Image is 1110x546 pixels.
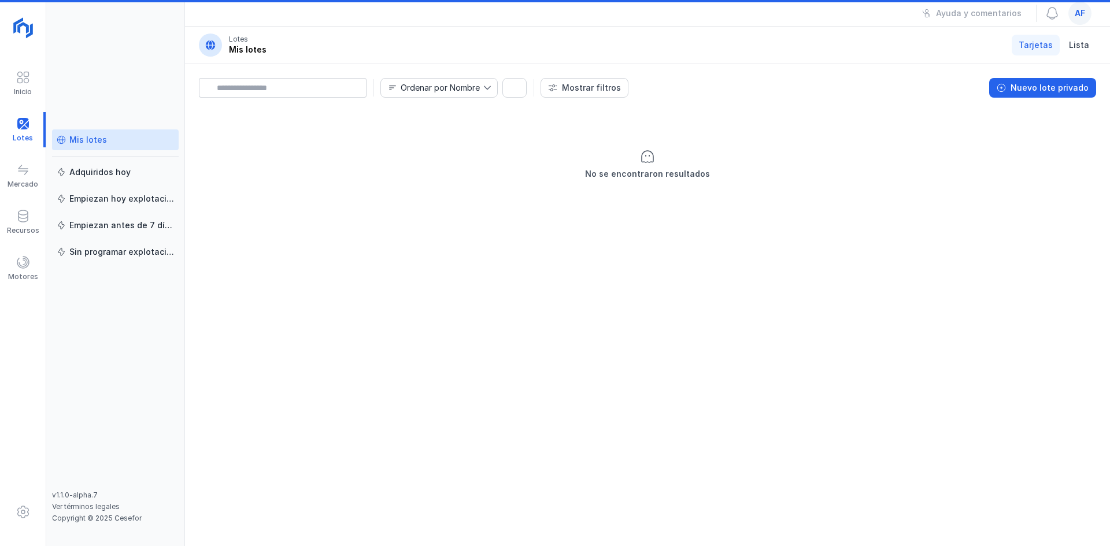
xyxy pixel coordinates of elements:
a: Tarjetas [1012,35,1060,55]
a: Mis lotes [52,129,179,150]
span: af [1075,8,1085,19]
a: Ver términos legales [52,502,120,511]
a: Empiezan antes de 7 días [52,215,179,236]
span: Nombre [381,79,483,97]
a: Empiezan hoy explotación [52,188,179,209]
div: Adquiridos hoy [69,166,131,178]
img: logoRight.svg [9,13,38,42]
div: Mis lotes [229,44,267,55]
div: Mercado [8,180,38,189]
a: Lista [1062,35,1096,55]
div: No se encontraron resultados [585,168,710,180]
div: Recursos [7,226,39,235]
a: Adquiridos hoy [52,162,179,183]
div: Inicio [14,87,32,96]
div: Lotes [229,35,248,44]
button: Nuevo lote privado [989,78,1096,98]
div: Mostrar filtros [562,82,621,94]
div: Sin programar explotación [69,246,174,258]
button: Mostrar filtros [541,78,628,98]
a: Sin programar explotación [52,242,179,262]
div: Nuevo lote privado [1011,82,1089,94]
button: Ayuda y comentarios [915,3,1029,23]
div: Empiezan antes de 7 días [69,220,174,231]
span: Tarjetas [1019,39,1053,51]
div: Mis lotes [69,134,107,146]
div: v1.1.0-alpha.7 [52,491,179,500]
div: Copyright © 2025 Cesefor [52,514,179,523]
div: Empiezan hoy explotación [69,193,174,205]
span: Lista [1069,39,1089,51]
div: Motores [8,272,38,281]
div: Ordenar por Nombre [401,84,480,92]
div: Ayuda y comentarios [936,8,1022,19]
